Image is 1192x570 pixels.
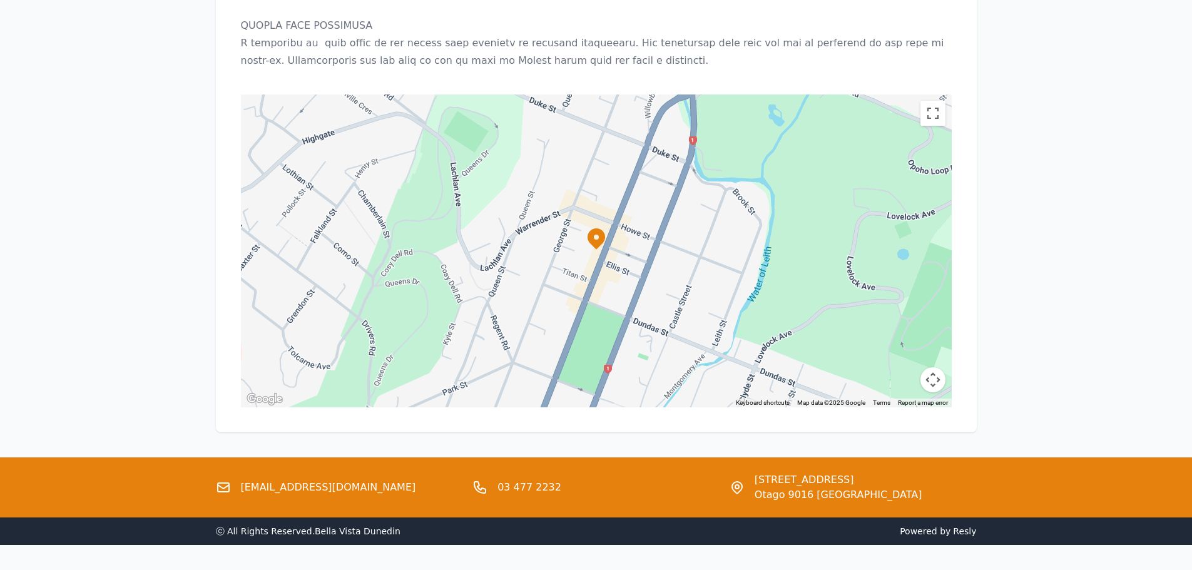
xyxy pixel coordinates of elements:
a: [EMAIL_ADDRESS][DOMAIN_NAME] [241,480,416,495]
span: Map data ©2025 Google [797,399,865,406]
button: Map camera controls [920,367,945,392]
button: Toggle fullscreen view [920,101,945,126]
span: ⓒ All Rights Reserved. Bella Vista Dunedin [216,526,400,536]
span: [STREET_ADDRESS] [755,472,922,487]
a: Resly [953,526,976,536]
a: Open this area in Google Maps (opens a new window) [244,391,285,407]
a: Report a map error [898,399,948,406]
button: Keyboard shortcuts [736,399,790,407]
a: Terms (opens in new tab) [873,399,890,406]
a: 03 477 2232 [497,480,561,495]
img: Google [244,391,285,407]
span: Powered by [601,525,977,537]
span: Otago 9016 [GEOGRAPHIC_DATA] [755,487,922,502]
